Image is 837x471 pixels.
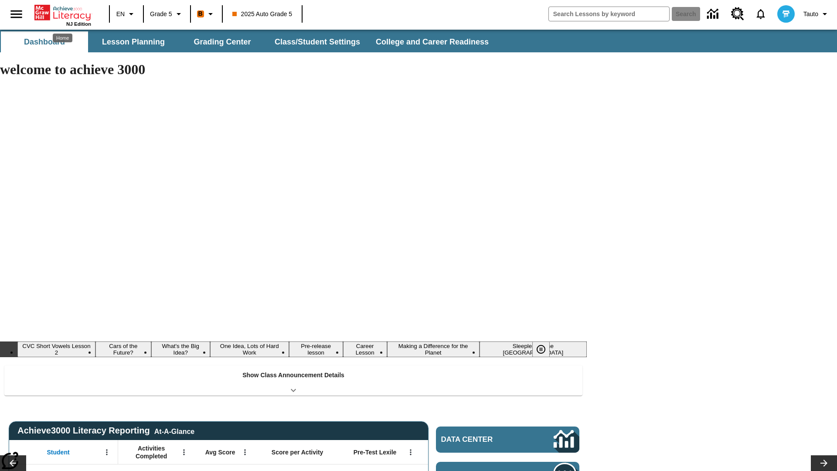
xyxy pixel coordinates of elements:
button: Open Menu [177,446,191,459]
span: Grade 5 [150,10,172,19]
button: Open Menu [238,446,252,459]
span: B [198,8,203,19]
button: Select a new avatar [772,3,800,25]
span: Tauto [803,10,818,19]
div: At-A-Glance [154,426,194,436]
input: search field [549,7,669,21]
a: Data Center [702,2,726,26]
button: Slide 6 Career Lesson [343,341,387,357]
button: Slide 4 One Idea, Lots of Hard Work [210,341,289,357]
span: Pre-Test Lexile [354,448,397,456]
div: Home [53,34,72,42]
span: Data Center [441,435,524,444]
button: Language: EN, Select a language [112,6,140,22]
p: Show Class Announcement Details [242,371,344,380]
button: Dashboard [1,31,88,52]
button: Slide 5 Pre-release lesson [289,341,343,357]
button: Grading Center [179,31,266,52]
button: Slide 2 Cars of the Future? [95,341,151,357]
img: avatar image [777,5,795,23]
button: Lesson Planning [90,31,177,52]
span: Avg Score [205,448,235,456]
button: Slide 1 CVC Short Vowels Lesson 2 [17,341,95,357]
button: Open side menu [3,1,29,27]
span: EN [116,10,125,19]
button: Slide 8 Sleepless in the Animal Kingdom [480,341,587,357]
a: Resource Center, Will open in new tab [726,2,749,26]
button: Open Menu [100,446,113,459]
button: Grade: Grade 5, Select a grade [146,6,187,22]
a: Notifications [749,3,772,25]
span: Score per Activity [272,448,323,456]
button: Class/Student Settings [268,31,367,52]
span: Activities Completed [122,444,180,460]
div: Show Class Announcement Details [4,365,582,396]
button: College and Career Readiness [369,31,496,52]
a: Home [34,4,91,21]
div: Pause [532,341,558,357]
button: Slide 3 What's the Big Idea? [151,341,210,357]
button: Lesson carousel, Next [811,455,837,471]
span: Student [47,448,70,456]
button: Boost Class color is orange. Change class color [194,6,219,22]
button: Slide 7 Making a Difference for the Planet [387,341,480,357]
span: Achieve3000 Literacy Reporting [17,426,194,436]
button: Profile/Settings [800,6,834,22]
a: Data Center [436,427,579,453]
button: Pause [532,341,550,357]
span: 2025 Auto Grade 5 [232,10,293,19]
div: Home [34,3,91,27]
span: NJ Edition [66,21,91,27]
button: Open Menu [404,446,417,459]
